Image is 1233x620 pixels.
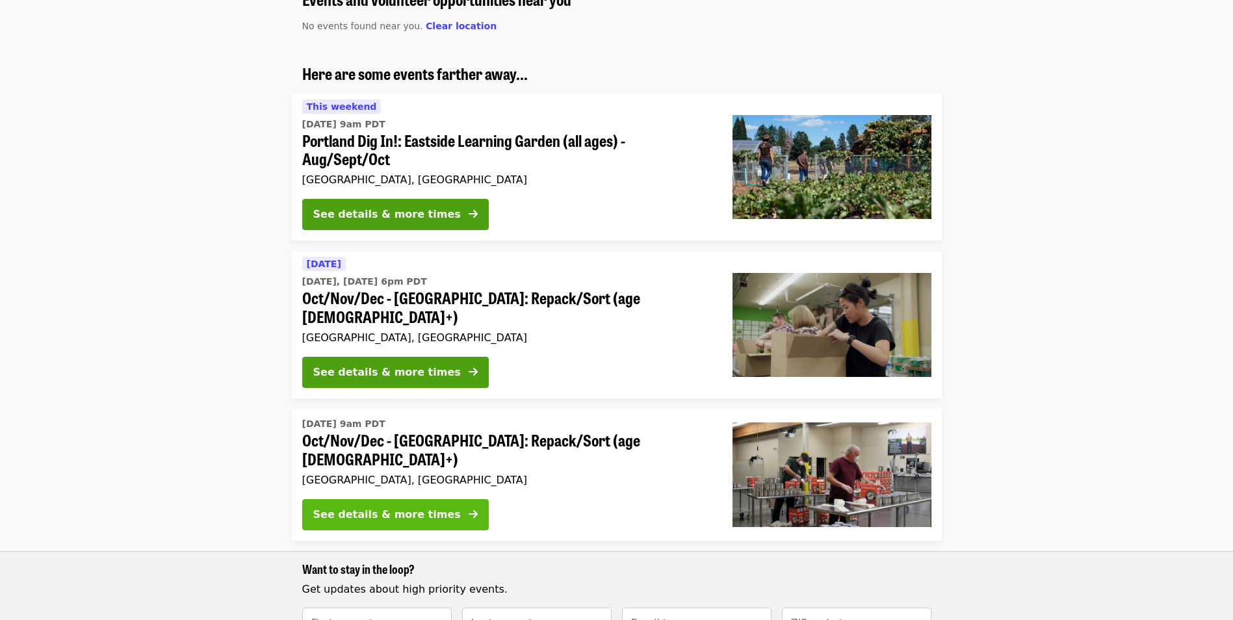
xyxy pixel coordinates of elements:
[302,62,528,84] span: Here are some events farther away...
[302,131,712,169] span: Portland Dig In!: Eastside Learning Garden (all ages) - Aug/Sept/Oct
[302,583,508,595] span: Get updates about high priority events.
[292,251,942,398] a: See details for "Oct/Nov/Dec - Portland: Repack/Sort (age 8+)"
[469,366,478,378] i: arrow-right icon
[302,357,489,388] button: See details & more times
[292,94,942,241] a: See details for "Portland Dig In!: Eastside Learning Garden (all ages) - Aug/Sept/Oct"
[469,208,478,220] i: arrow-right icon
[426,21,497,31] span: Clear location
[733,422,931,526] img: Oct/Nov/Dec - Portland: Repack/Sort (age 16+) organized by Oregon Food Bank
[313,207,461,222] div: See details & more times
[733,115,931,219] img: Portland Dig In!: Eastside Learning Garden (all ages) - Aug/Sept/Oct organized by Oregon Food Bank
[313,507,461,523] div: See details & more times
[302,417,385,431] time: [DATE] 9am PDT
[302,275,427,289] time: [DATE], [DATE] 6pm PDT
[302,499,489,530] button: See details & more times
[302,199,489,230] button: See details & more times
[307,101,377,112] span: This weekend
[469,508,478,521] i: arrow-right icon
[302,289,712,326] span: Oct/Nov/Dec - [GEOGRAPHIC_DATA]: Repack/Sort (age [DEMOGRAPHIC_DATA]+)
[426,19,497,33] button: Clear location
[302,331,712,344] div: [GEOGRAPHIC_DATA], [GEOGRAPHIC_DATA]
[302,560,415,577] span: Want to stay in the loop?
[302,174,712,186] div: [GEOGRAPHIC_DATA], [GEOGRAPHIC_DATA]
[302,474,712,486] div: [GEOGRAPHIC_DATA], [GEOGRAPHIC_DATA]
[313,365,461,380] div: See details & more times
[307,259,341,269] span: [DATE]
[733,273,931,377] img: Oct/Nov/Dec - Portland: Repack/Sort (age 8+) organized by Oregon Food Bank
[302,431,712,469] span: Oct/Nov/Dec - [GEOGRAPHIC_DATA]: Repack/Sort (age [DEMOGRAPHIC_DATA]+)
[302,21,423,31] span: No events found near you.
[302,118,385,131] time: [DATE] 9am PDT
[292,409,942,541] a: See details for "Oct/Nov/Dec - Portland: Repack/Sort (age 16+)"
